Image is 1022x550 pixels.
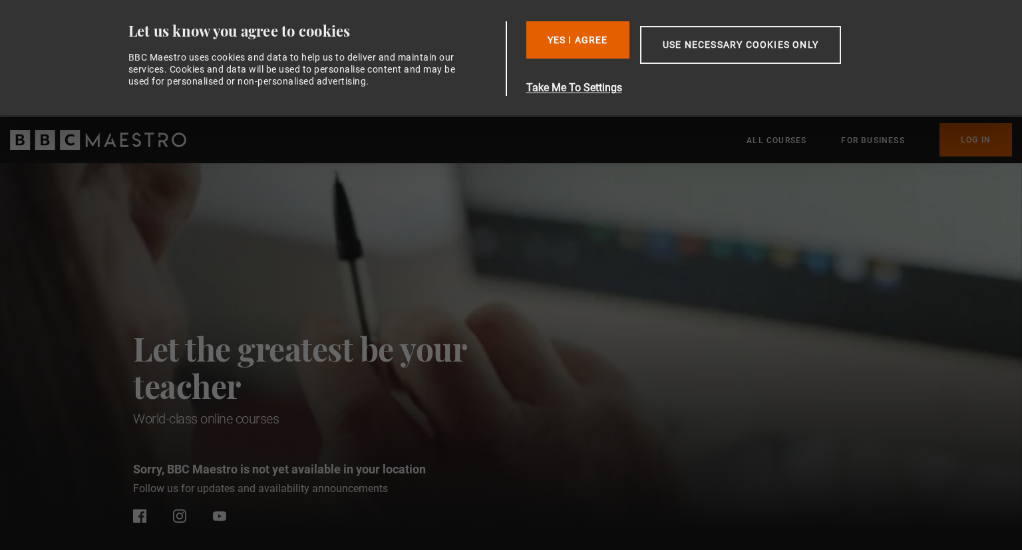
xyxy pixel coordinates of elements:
a: All Courses [747,134,806,147]
a: For business [841,134,904,147]
h2: Let the greatest be your teacher [133,330,526,404]
button: Take Me To Settings [526,80,904,96]
a: Log In [939,123,1012,156]
button: Yes I Agree [526,21,629,59]
svg: BBC Maestro [10,130,186,150]
div: BBC Maestro uses cookies and data to help us to deliver and maintain our services. Cookies and da... [128,51,464,88]
h1: World-class online courses [133,410,526,428]
button: Use necessary cookies only [640,26,841,64]
p: Sorry, BBC Maestro is not yet available in your location [133,460,526,478]
nav: Primary [747,123,1012,156]
div: Let us know you agree to cookies [128,21,501,41]
p: Follow us for updates and availability announcements [133,481,526,497]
